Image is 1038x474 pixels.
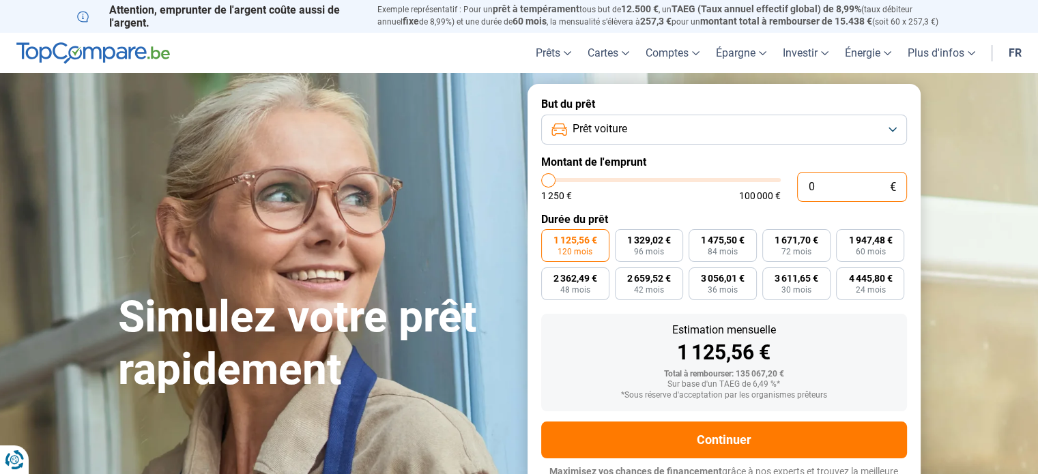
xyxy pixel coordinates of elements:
span: 84 mois [708,248,738,256]
span: 1 947,48 € [848,235,892,245]
label: Montant de l'emprunt [541,155,907,168]
span: 100 000 € [739,191,781,201]
span: 1 125,56 € [553,235,597,245]
a: Épargne [708,33,775,73]
span: 24 mois [855,286,885,294]
span: € [890,181,896,193]
span: 42 mois [634,286,664,294]
label: But du prêt [541,98,907,110]
span: 3 056,01 € [701,273,745,283]
a: Investir [775,33,837,73]
span: 48 mois [560,286,590,294]
span: 4 445,80 € [848,273,892,283]
span: montant total à rembourser de 15.438 € [700,16,872,27]
span: fixe [403,16,419,27]
span: 120 mois [558,248,592,256]
button: Continuer [541,421,907,458]
span: 1 250 € [541,191,572,201]
a: Énergie [837,33,899,73]
span: 1 671,70 € [775,235,818,245]
span: Prêt voiture [573,121,627,136]
a: Prêts [528,33,579,73]
span: 36 mois [708,286,738,294]
a: Cartes [579,33,637,73]
span: 2 362,49 € [553,273,597,283]
span: TAEG (Taux annuel effectif global) de 8,99% [672,3,861,14]
a: Comptes [637,33,708,73]
span: 257,3 € [640,16,672,27]
img: TopCompare [16,42,170,64]
span: 30 mois [781,286,811,294]
span: 12.500 € [621,3,659,14]
div: Estimation mensuelle [552,325,896,336]
div: 1 125,56 € [552,342,896,363]
span: 1 329,02 € [627,235,671,245]
p: Attention, emprunter de l'argent coûte aussi de l'argent. [77,3,361,29]
span: prêt à tempérament [493,3,579,14]
label: Durée du prêt [541,213,907,226]
span: 1 475,50 € [701,235,745,245]
h1: Simulez votre prêt rapidement [118,291,511,396]
div: Total à rembourser: 135 067,20 € [552,370,896,379]
p: Exemple représentatif : Pour un tous but de , un (taux débiteur annuel de 8,99%) et une durée de ... [377,3,962,28]
span: 3 611,65 € [775,273,818,283]
span: 60 mois [513,16,547,27]
span: 96 mois [634,248,664,256]
a: fr [1000,33,1030,73]
span: 2 659,52 € [627,273,671,283]
div: Sur base d'un TAEG de 6,49 %* [552,380,896,389]
span: 60 mois [855,248,885,256]
span: 72 mois [781,248,811,256]
div: *Sous réserve d'acceptation par les organismes prêteurs [552,391,896,400]
a: Plus d'infos [899,33,983,73]
button: Prêt voiture [541,115,907,145]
